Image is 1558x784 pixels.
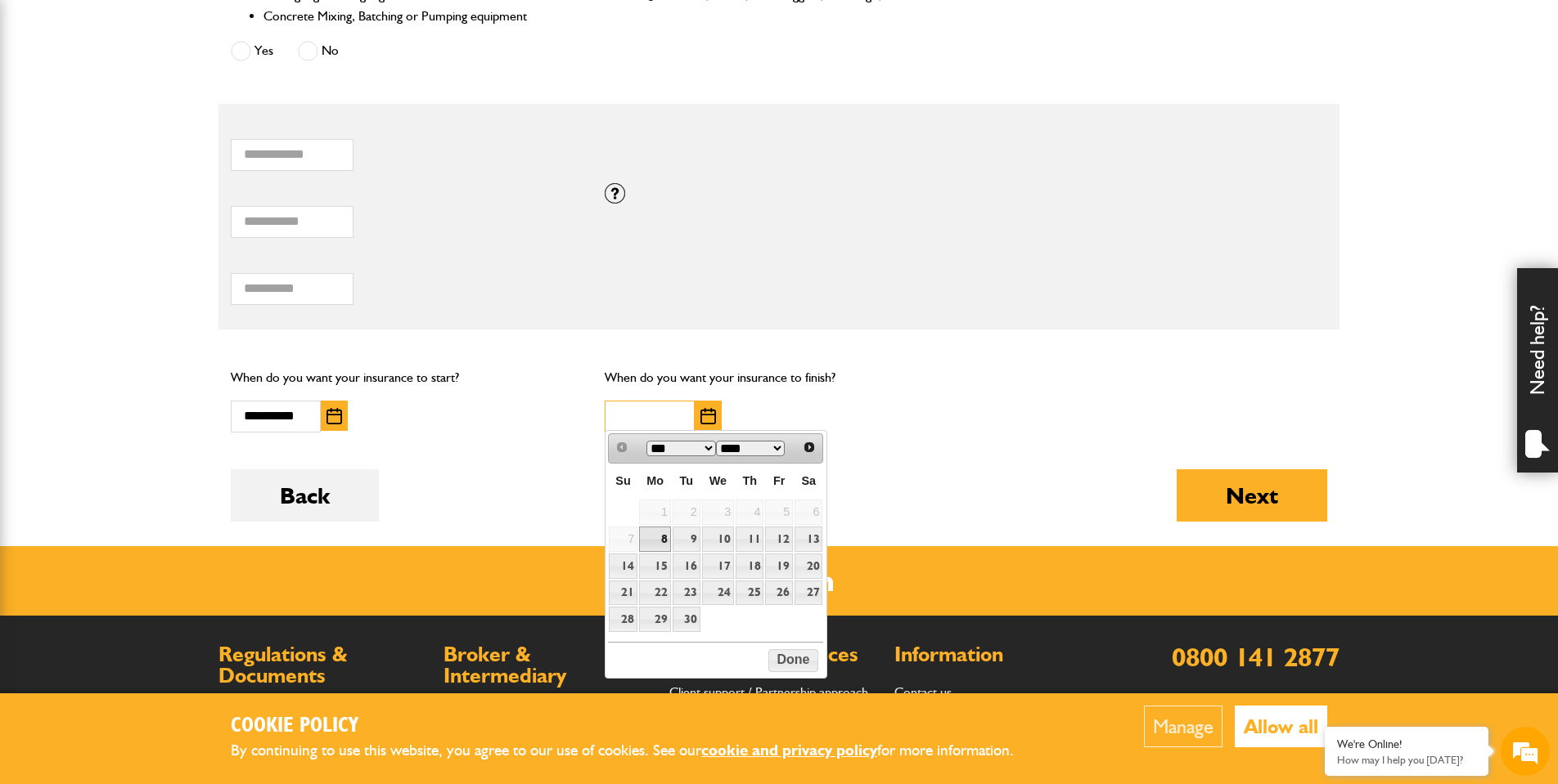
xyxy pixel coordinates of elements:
a: 14 [609,553,637,579]
button: Manage [1144,706,1223,747]
button: Allow all [1235,706,1327,747]
a: 18 [736,553,763,579]
button: Next [1177,469,1327,522]
a: 24 [702,580,734,606]
img: Choose date [700,408,716,424]
span: Wednesday [709,474,727,487]
a: cookie and privacy policy [701,741,877,759]
img: Choose date [326,408,342,424]
input: Enter your phone number [21,248,299,284]
textarea: Type your message and hit 'Enter' [21,296,299,490]
h2: Cookie Policy [231,714,1041,739]
span: Monday [646,474,664,487]
a: 11 [736,526,763,552]
span: Sunday [615,474,630,487]
a: 12 [765,526,793,552]
a: 16 [673,553,700,579]
button: Back [231,469,379,522]
p: By continuing to use this website, you agree to our use of cookies. See our for more information. [231,738,1041,764]
span: Next [803,441,816,454]
a: 10 [702,526,734,552]
button: Done [768,649,818,672]
div: Need help? [1517,268,1558,473]
a: 19 [765,553,793,579]
a: Contact us [894,684,952,700]
p: When do you want your insurance to finish? [605,367,954,388]
a: 26 [765,580,793,606]
a: 30 [673,607,700,632]
span: Thursday [742,474,757,487]
a: 28 [609,607,637,632]
label: No [298,41,339,61]
a: Client support / Partnership approach [669,684,868,700]
h2: Regulations & Documents [218,644,427,686]
input: Enter your email address [21,199,299,235]
div: Minimize live chat window [268,8,308,47]
a: 8 [639,526,671,552]
a: 22 [639,580,671,606]
div: Chat with us now [85,92,275,113]
em: Start Chat [223,504,297,526]
span: Saturday [801,474,816,487]
a: 27 [795,580,822,606]
input: Enter your last name [21,151,299,187]
a: 0800 141 2877 [1172,641,1340,673]
img: d_20077148190_company_1631870298795_20077148190 [28,91,69,114]
span: Tuesday [680,474,694,487]
a: 25 [736,580,763,606]
a: 15 [639,553,671,579]
label: Yes [231,41,273,61]
p: When do you want your insurance to start? [231,367,580,388]
a: 17 [702,553,734,579]
li: Concrete Mixing, Batching or Pumping equipment [263,6,574,27]
a: 9 [673,526,700,552]
a: 21 [609,580,637,606]
p: How may I help you today? [1337,754,1476,766]
div: We're Online! [1337,737,1476,751]
h2: Broker & Intermediary [444,644,652,686]
h2: Information [894,644,1103,665]
a: 20 [795,553,822,579]
span: Friday [773,474,785,487]
a: 23 [673,580,700,606]
a: Next [798,436,822,459]
a: 13 [795,526,822,552]
a: 29 [639,607,671,632]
